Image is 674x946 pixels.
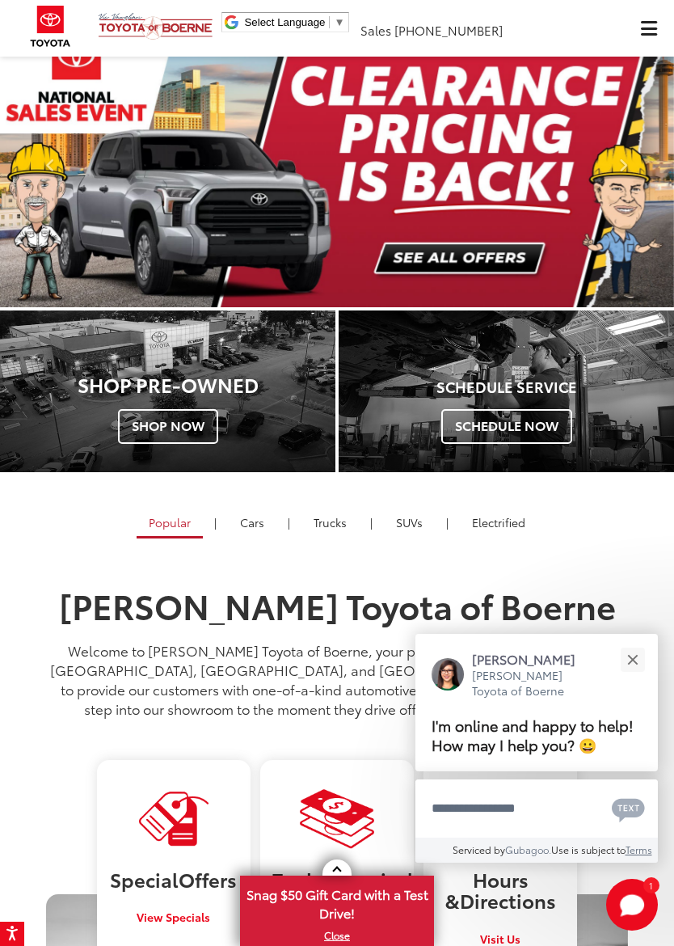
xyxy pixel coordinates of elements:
img: Vic Vaughan Toyota of Boerne [98,12,213,40]
h3: Hours & Directions [436,868,565,911]
span: Serviced by [453,843,505,856]
span: I'm online and happy to help! How may I help you? 😀 [432,714,634,755]
a: Schedule Service Schedule Now [339,310,674,472]
span: Sales [360,21,391,39]
li: | [366,514,377,530]
a: Trucks [301,509,359,536]
a: Terms [626,843,652,856]
a: Select Language​ [244,16,344,28]
h3: Special Offers [109,868,238,889]
a: Gubagoo. [505,843,551,856]
span: 1 [649,881,653,889]
span: ▼ [334,16,344,28]
li: | [210,514,221,530]
a: Cars [228,509,276,536]
a: Popular [137,509,203,538]
span: View Specials [137,909,210,925]
p: [PERSON_NAME] [472,650,592,668]
span: Shop Now [118,409,218,443]
button: Toggle Chat Window [606,879,658,931]
svg: Start Chat [606,879,658,931]
p: Welcome to [PERSON_NAME] Toyota of Boerne, your premier Toyota dealer servicing [GEOGRAPHIC_DATA]... [46,640,628,718]
img: Visit Our Dealership [300,788,374,849]
svg: Text [612,796,645,822]
span: Use is subject to [551,843,626,856]
h1: [PERSON_NAME] Toyota of Boerne [46,586,628,623]
div: Close[PERSON_NAME][PERSON_NAME] Toyota of BoerneI'm online and happy to help! How may I help you?... [415,634,658,863]
span: Schedule Now [441,409,572,443]
li: | [284,514,294,530]
li: | [442,514,453,530]
button: Click to view next picture. [573,55,674,275]
h3: Shop Pre-Owned [12,374,323,395]
a: SUVs [384,509,435,536]
span: ​ [329,16,330,28]
button: Close [615,642,650,677]
p: [PERSON_NAME] Toyota of Boerne [472,668,592,699]
button: Chat with SMS [607,790,650,826]
h4: Schedule Service [351,379,662,395]
a: Electrified [460,509,537,536]
textarea: Type your message [415,779,658,838]
span: Snag $50 Gift Card with a Test Drive! [242,877,432,927]
img: Visit Our Dealership [137,788,211,849]
div: Toyota [339,310,674,472]
span: [PHONE_NUMBER] [394,21,503,39]
span: Select Language [244,16,325,28]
